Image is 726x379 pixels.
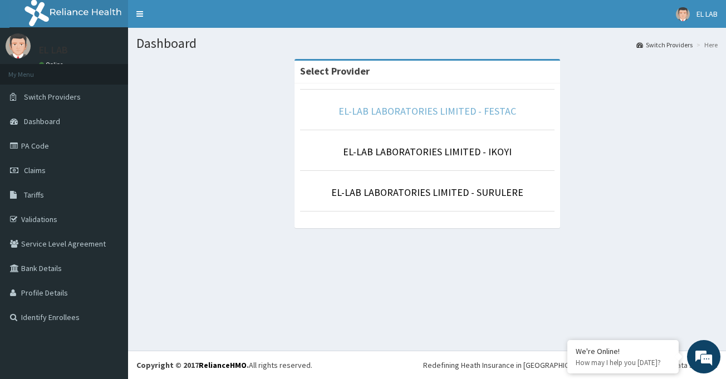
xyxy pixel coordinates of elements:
[39,45,68,55] p: EL LAB
[696,9,718,19] span: EL LAB
[24,92,81,102] span: Switch Providers
[6,33,31,58] img: User Image
[24,116,60,126] span: Dashboard
[136,36,718,51] h1: Dashboard
[136,360,249,370] strong: Copyright © 2017 .
[199,360,247,370] a: RelianceHMO
[339,105,516,117] a: EL-LAB LABORATORIES LIMITED - FESTAC
[300,65,370,77] strong: Select Provider
[576,358,670,367] p: How may I help you today?
[331,186,523,199] a: EL-LAB LABORATORIES LIMITED - SURULERE
[636,40,693,50] a: Switch Providers
[423,360,718,371] div: Redefining Heath Insurance in [GEOGRAPHIC_DATA] using Telemedicine and Data Science!
[24,190,44,200] span: Tariffs
[576,346,670,356] div: We're Online!
[343,145,512,158] a: EL-LAB LABORATORIES LIMITED - IKOYI
[694,40,718,50] li: Here
[676,7,690,21] img: User Image
[39,61,66,68] a: Online
[128,351,726,379] footer: All rights reserved.
[24,165,46,175] span: Claims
